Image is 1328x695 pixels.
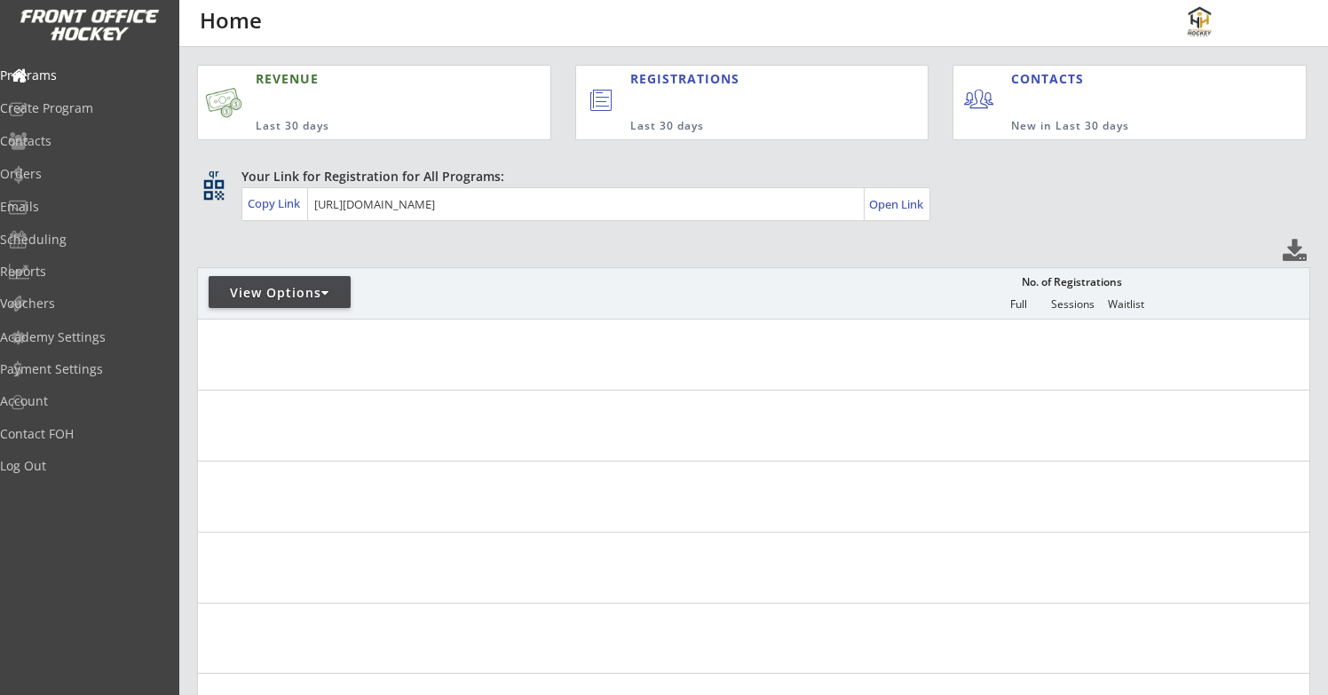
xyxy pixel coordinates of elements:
div: No. of Registrations [1016,276,1126,288]
div: Last 30 days [630,119,856,134]
div: Copy Link [248,195,304,211]
div: REGISTRATIONS [630,70,848,88]
button: qr_code [201,177,227,203]
div: qr [202,168,224,179]
div: Last 30 days [256,119,466,134]
div: View Options [209,284,351,302]
div: CONTACTS [1011,70,1092,88]
div: Sessions [1046,298,1099,311]
div: New in Last 30 days [1011,119,1223,134]
div: Your Link for Registration for All Programs: [241,168,1255,186]
a: Open Link [869,192,925,217]
div: Open Link [869,197,925,212]
div: Full [992,298,1045,311]
div: Waitlist [1099,298,1152,311]
div: REVENUE [256,70,466,88]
